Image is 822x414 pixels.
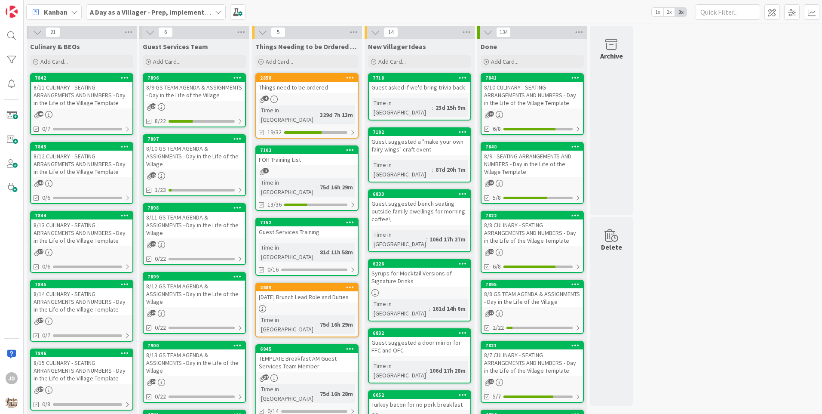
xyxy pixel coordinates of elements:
[256,146,358,154] div: 7103
[663,8,675,16] span: 2x
[368,328,471,383] a: 6832Guest suggested a door mirror for FFC and OFCTime in [GEOGRAPHIC_DATA]:106d 17h 28m
[150,310,156,315] span: 24
[38,318,43,323] span: 37
[481,73,584,135] a: 78418/10 CULINARY - SEATING ARRANGEMENTS AND NUMBERS - Day in the Life of the Village Template6/8
[31,143,132,151] div: 7843
[369,190,470,198] div: 6833
[144,74,245,101] div: 78968/9 GS TEAM AGENDA & ASSIGNMENTS - Day in the Life of the Village
[256,353,358,372] div: TEMPLATE Breakfast AM Guest Services Team Member
[144,135,245,170] div: 78978/10 GS TEAM AGENDA & ASSIGNMENTS - Day in the Life of the Village
[369,399,470,410] div: Turkey bacon for no pork breakfast
[481,280,584,334] a: 78958/8 GS TEAM AGENDA & ASSIGNMENTS - Day in the Life of the Village2/22
[493,193,501,202] span: 5/8
[491,58,518,65] span: Add Card...
[259,105,316,124] div: Time in [GEOGRAPHIC_DATA]
[143,203,246,265] a: 78988/11 GS TEAM AGENDA & ASSIGNMENTS - Day in the Life of the Village0/22
[432,103,433,112] span: :
[38,180,43,185] span: 41
[35,144,132,150] div: 7843
[481,142,584,204] a: 78408/9 - SEATING ARRANGEMENTS AND NUMBERS - Day in the Life of the Village Template5/8
[256,74,358,93] div: 2858Things need to be ordered
[256,345,358,372] div: 6945TEMPLATE Breakfast AM Guest Services Team Member
[263,96,269,101] span: 4
[482,143,583,151] div: 7840
[368,259,471,321] a: 6226Syrups for Mocktail Versions of Signature DrinksTime in [GEOGRAPHIC_DATA]:161d 14h 6m
[31,281,132,288] div: 7845
[488,180,494,185] span: 43
[31,74,132,108] div: 78428/11 CULINARY - SEATING ARRANGEMENTS AND NUMBERS - Day in the Life of the Village Template
[482,342,583,349] div: 7821
[30,349,133,411] a: 78468/15 CULINARY - SEATING ARRANGEMENTS AND NUMBERS - Day in the Life of the Village Template0/8
[485,281,583,287] div: 7895
[144,74,245,82] div: 7896
[256,284,358,291] div: 2689
[35,281,132,287] div: 7845
[485,144,583,150] div: 7840
[696,4,760,20] input: Quick Filter...
[256,154,358,165] div: FOH Training List
[256,146,358,165] div: 7103FOH Training List
[493,262,501,271] span: 6/8
[259,243,316,262] div: Time in [GEOGRAPHIC_DATA]
[427,366,468,375] div: 106d 17h 28m
[260,346,358,352] div: 6945
[383,27,398,37] span: 14
[30,73,133,135] a: 78428/11 CULINARY - SEATING ARRANGEMENTS AND NUMBERS - Day in the Life of the Village Template0/7
[259,315,316,334] div: Time in [GEOGRAPHIC_DATA]
[316,182,318,192] span: :
[271,27,285,37] span: 5
[316,389,318,399] span: :
[675,8,687,16] span: 3x
[373,261,470,267] div: 6226
[318,247,355,257] div: 81d 11h 58m
[369,391,470,410] div: 6052Turkey bacon for no pork breakfast
[263,374,269,380] span: 37
[485,343,583,349] div: 7821
[482,212,583,219] div: 7822
[371,230,426,249] div: Time in [GEOGRAPHIC_DATA]
[426,366,427,375] span: :
[369,74,470,82] div: 7718
[371,299,429,318] div: Time in [GEOGRAPHIC_DATA]
[369,198,470,225] div: Guest suggested bench seating outside family dwellings for morning coffee\
[6,396,18,408] img: avatar
[263,168,269,173] span: 1
[46,27,60,37] span: 21
[260,75,358,81] div: 2858
[429,304,430,313] span: :
[369,391,470,399] div: 6052
[488,310,494,315] span: 27
[373,191,470,197] div: 6833
[42,124,50,133] span: 0/7
[144,204,245,238] div: 78988/11 GS TEAM AGENDA & ASSIGNMENTS - Day in the Life of the Village
[147,136,245,142] div: 7897
[30,42,80,51] span: Culinary & BEOs
[256,284,358,303] div: 2689[DATE] Brunch Lead Role and Duties
[144,204,245,212] div: 7898
[144,273,245,307] div: 78998/12 GS TEAM AGENDA & ASSIGNMENTS - Day in the Life of the Village
[369,82,470,93] div: Guest asked if we'd bring trivia back
[38,249,43,254] span: 37
[601,242,622,252] div: Delete
[255,218,359,276] a: 7152Guest Services TrainingTime in [GEOGRAPHIC_DATA]:81d 11h 58m0/16
[433,165,468,174] div: 87d 20h 7m
[256,82,358,93] div: Things need to be ordered
[260,284,358,290] div: 2689
[147,75,245,81] div: 7896
[369,268,470,287] div: Syrups for Mocktail Versions of Signature Drinks
[493,323,504,332] span: 2/22
[482,349,583,376] div: 8/7 CULINARY - SEATING ARRANGEMENTS AND NUMBERS - Day in the Life of the Village Template
[318,110,355,120] div: 329d 7h 13m
[35,75,132,81] div: 7842
[155,323,166,332] span: 0/22
[482,212,583,246] div: 78228/8 CULINARY - SEATING ARRANGEMENTS AND NUMBERS - Day in the Life of the Village Template
[488,249,494,254] span: 42
[155,185,166,195] span: 1/23
[373,75,470,81] div: 7718
[318,182,355,192] div: 75d 16h 29m
[316,110,318,120] span: :
[31,349,132,357] div: 7846
[371,361,426,380] div: Time in [GEOGRAPHIC_DATA]
[144,212,245,238] div: 8/11 GS TEAM AGENDA & ASSIGNMENTS - Day in the Life of the Village
[44,7,67,17] span: Kanban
